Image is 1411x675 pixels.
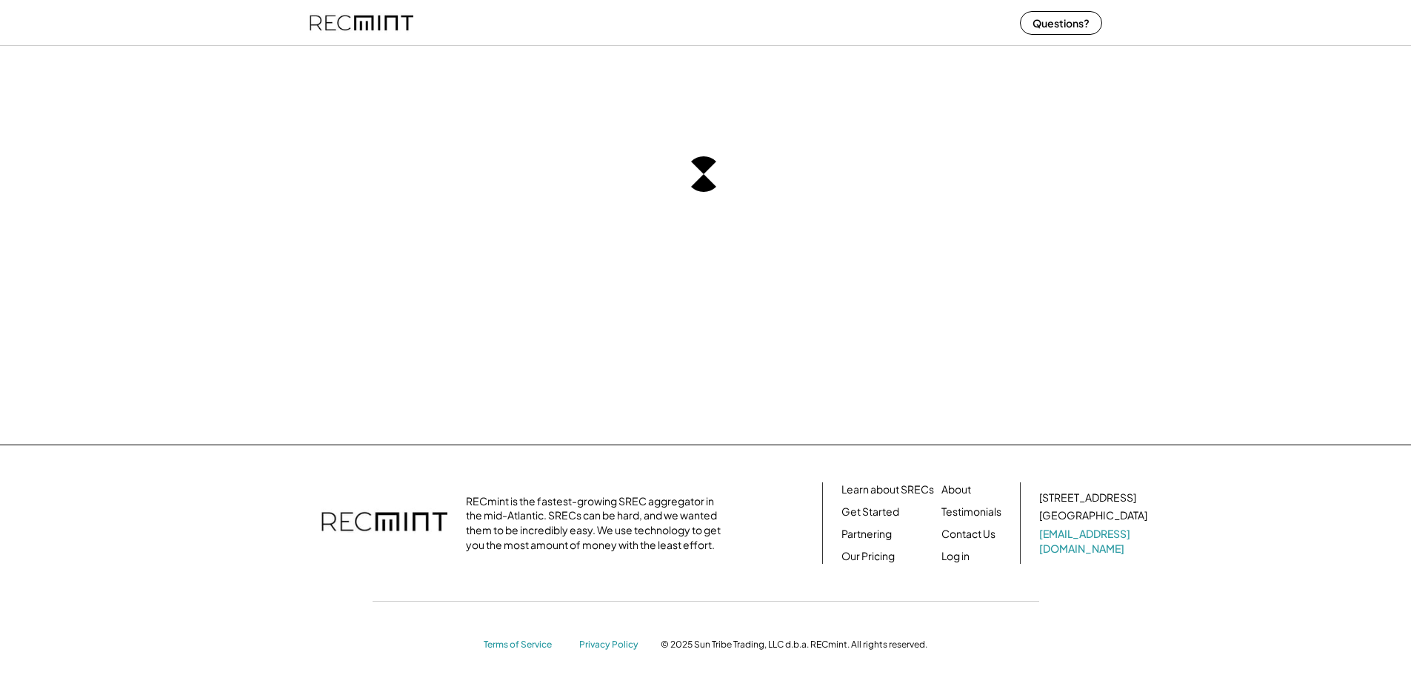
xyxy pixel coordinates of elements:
[841,482,934,497] a: Learn about SRECs
[941,505,1001,519] a: Testimonials
[1039,527,1150,556] a: [EMAIL_ADDRESS][DOMAIN_NAME]
[1020,11,1102,35] button: Questions?
[941,549,970,564] a: Log in
[484,639,565,651] a: Terms of Service
[661,639,927,651] div: © 2025 Sun Tribe Trading, LLC d.b.a. RECmint. All rights reserved.
[579,639,646,651] a: Privacy Policy
[841,505,899,519] a: Get Started
[1039,491,1136,505] div: [STREET_ADDRESS]
[466,494,729,552] div: RECmint is the fastest-growing SREC aggregator in the mid-Atlantic. SRECs can be hard, and we wan...
[841,549,895,564] a: Our Pricing
[941,482,971,497] a: About
[941,527,995,542] a: Contact Us
[310,3,413,42] img: recmint-logotype%403x%20%281%29.jpeg
[841,527,892,542] a: Partnering
[321,497,447,549] img: recmint-logotype%403x.png
[1039,508,1147,523] div: [GEOGRAPHIC_DATA]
